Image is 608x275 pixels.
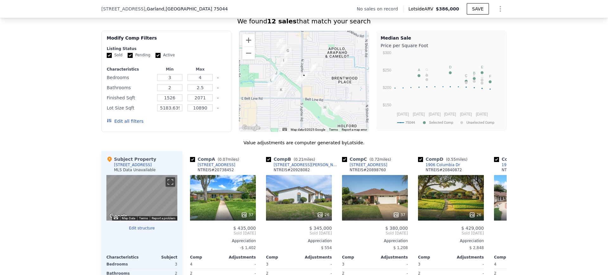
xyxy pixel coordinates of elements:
text: [DATE] [460,112,472,116]
text: [DATE] [429,112,441,116]
span: $ 435,000 [233,226,256,231]
text: $250 [383,68,391,72]
div: Listing Status [107,46,226,51]
div: Appreciation [190,238,256,243]
div: 26 [317,212,329,218]
button: Edit structure [106,226,177,231]
div: 1908 University Dr [278,87,285,97]
div: NTREIS # 20840872 [426,167,462,172]
div: Comp C [342,156,394,162]
text: B [473,71,475,75]
span: -$ 1,402 [240,246,256,250]
div: Comp [190,255,223,260]
label: Active [155,53,175,58]
div: Characteristics [107,67,153,72]
span: Sold [DATE] [494,231,560,236]
text: G [426,68,428,72]
div: [STREET_ADDRESS] [350,162,387,167]
div: Adjustments [223,255,256,260]
div: Subject Property [106,156,156,162]
div: Adjustments [299,255,332,260]
div: Finished Sqft [107,93,153,102]
strong: 12 sales [267,17,297,25]
button: SAVE [467,3,489,15]
div: - [376,260,408,269]
text: [DATE] [413,112,425,116]
div: Subject [142,255,177,260]
button: Show Options [494,3,507,15]
div: NTREIS # 20898760 [350,167,386,172]
div: 1906 Columbia Dr [280,44,287,54]
div: Appreciation [342,238,408,243]
div: Appreciation [418,238,484,243]
a: Terms (opens in new tab) [139,216,148,220]
text: A [418,68,420,72]
span: ( miles) [367,157,394,162]
text: F [489,74,491,78]
span: Sold [DATE] [266,231,332,236]
div: - [452,260,484,269]
text: $200 [383,85,391,90]
span: Sold [DATE] [190,231,256,236]
a: 1906 Columbia Dr [418,162,460,167]
div: Comp D [418,156,470,162]
img: Google [108,212,129,221]
div: 210 Gold Finch Dr [273,70,280,81]
span: $ 554 [321,246,332,250]
text: K [473,74,476,78]
div: Value adjustments are computer generated by Lotside . [101,140,507,146]
a: Open this area in Google Maps (opens a new window) [108,212,129,221]
span: $ 2,848 [469,246,484,250]
span: $ 1,208 [393,246,408,250]
div: Appreciation [266,238,332,243]
div: 1821 Tulane Dr [276,38,283,48]
div: 1904 Centenary Dr [502,162,538,167]
a: [STREET_ADDRESS] [342,162,387,167]
img: Google [241,124,262,132]
div: Median Sale [381,35,503,41]
div: - [300,260,332,269]
div: Bedrooms [106,260,141,269]
div: We found that match your search [101,17,507,26]
input: Active [155,53,161,58]
div: Modify Comp Filters [107,35,226,46]
svg: A chart. [381,50,503,129]
button: Zoom in [242,34,255,47]
span: 0.21 [295,157,304,162]
a: 1904 Centenary Dr [494,162,538,167]
div: Bathrooms [107,83,153,92]
div: - [224,260,256,269]
div: Comp [266,255,299,260]
button: Edit all filters [107,118,143,124]
span: 3 [342,262,345,266]
button: Clear [217,87,219,89]
a: [STREET_ADDRESS] [190,162,235,167]
div: 1904 Centenary Dr [276,79,283,90]
a: Terms (opens in new tab) [329,128,338,131]
label: Sold [107,53,123,58]
text: D [449,65,452,69]
button: Zoom out [242,47,255,59]
span: $ 345,000 [309,226,332,231]
div: 2004 Drake Dr [284,47,291,58]
div: [STREET_ADDRESS] [114,162,152,167]
div: Comp A [190,156,242,162]
div: MLS Data Unavailable [114,167,156,172]
text: [DATE] [397,112,409,116]
span: $386,000 [436,6,459,11]
span: Sold [DATE] [342,231,408,236]
text: [DATE] [476,112,488,116]
button: Clear [217,107,219,109]
div: Min [156,67,184,72]
text: 75044 [405,121,415,125]
div: Street View [106,175,177,221]
div: Adjustments [451,255,484,260]
text: $150 [383,103,391,107]
div: 1907 Plymouth Rock Dr [280,57,287,68]
text: I [482,73,483,77]
span: Sold [DATE] [418,231,484,236]
div: No sales on record [357,6,403,12]
button: Clear [217,97,219,99]
button: Map Data [122,216,135,221]
div: Characteristics [106,255,142,260]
